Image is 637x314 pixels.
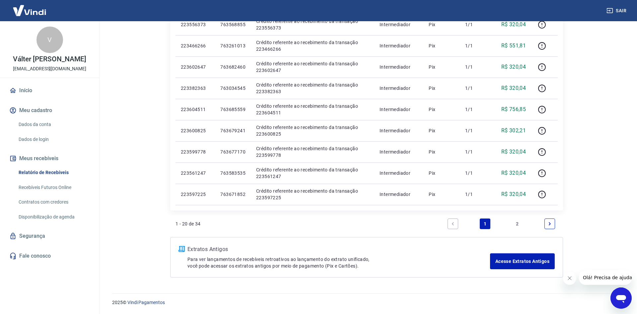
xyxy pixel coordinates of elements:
a: Dados da conta [16,118,91,131]
iframe: Botão para abrir a janela de mensagens [610,287,632,309]
p: Pix [429,191,455,198]
p: 763685559 [220,106,246,113]
p: Pix [429,64,455,70]
p: 223466266 [181,42,210,49]
p: R$ 320,04 [501,63,526,71]
p: R$ 320,04 [501,148,526,156]
p: 763261013 [220,42,246,49]
p: Crédito referente ao recebimento da transação 223604511 [256,103,369,116]
a: Previous page [448,219,458,229]
p: Crédito referente ao recebimento da transação 223466266 [256,39,369,52]
a: Disponibilização de agenda [16,210,91,224]
p: R$ 756,85 [501,105,526,113]
p: Pix [429,21,455,28]
p: Intermediador [380,149,418,155]
p: 1/1 [465,127,485,134]
a: Fale conosco [8,249,91,263]
p: Crédito referente ao recebimento da transação 223556373 [256,18,369,31]
p: 1/1 [465,149,485,155]
p: Intermediador [380,191,418,198]
p: Intermediador [380,21,418,28]
p: 1/1 [465,85,485,92]
button: Sair [605,5,629,17]
a: Segurança [8,229,91,243]
p: Crédito referente ao recebimento da transação 223599778 [256,145,369,158]
img: ícone [178,246,185,252]
p: R$ 320,04 [501,21,526,29]
p: 1/1 [465,64,485,70]
a: Page 2 [512,219,523,229]
p: 223600825 [181,127,210,134]
p: 1/1 [465,106,485,113]
p: Crédito referente ao recebimento da transação 223602647 [256,60,369,74]
p: Intermediador [380,42,418,49]
p: 223382363 [181,85,210,92]
p: R$ 302,21 [501,127,526,135]
p: Pix [429,127,455,134]
p: 1/1 [465,170,485,176]
a: Início [8,83,91,98]
p: Extratos Antigos [187,245,490,253]
a: Next page [544,219,555,229]
a: Recebíveis Futuros Online [16,181,91,194]
div: V [36,27,63,53]
p: 2025 © [112,299,621,306]
button: Meus recebíveis [8,151,91,166]
p: Pix [429,42,455,49]
p: 1/1 [465,42,485,49]
p: Pix [429,85,455,92]
a: Page 1 is your current page [480,219,490,229]
ul: Pagination [445,216,558,232]
p: R$ 551,81 [501,42,526,50]
span: Olá! Precisa de ajuda? [4,5,56,10]
p: 223556373 [181,21,210,28]
a: Relatório de Recebíveis [16,166,91,179]
a: Dados de login [16,133,91,146]
p: Pix [429,170,455,176]
p: Crédito referente ao recebimento da transação 223600825 [256,124,369,137]
p: 763034545 [220,85,246,92]
p: Crédito referente ao recebimento da transação 223382363 [256,82,369,95]
p: 763671852 [220,191,246,198]
p: 763568855 [220,21,246,28]
button: Meu cadastro [8,103,91,118]
p: Crédito referente ao recebimento da transação 223597225 [256,188,369,201]
p: Pix [429,106,455,113]
p: 763677170 [220,149,246,155]
p: R$ 320,04 [501,84,526,92]
p: 223597225 [181,191,210,198]
p: R$ 320,04 [501,190,526,198]
p: [EMAIL_ADDRESS][DOMAIN_NAME] [13,65,86,72]
p: 1/1 [465,21,485,28]
iframe: Mensagem da empresa [579,270,632,285]
p: 223599778 [181,149,210,155]
p: 223604511 [181,106,210,113]
a: Contratos com credores [16,195,91,209]
p: Crédito referente ao recebimento da transação 223561247 [256,166,369,180]
p: 1/1 [465,191,485,198]
p: R$ 320,04 [501,169,526,177]
img: Vindi [8,0,51,21]
p: 763583535 [220,170,246,176]
p: 223561247 [181,170,210,176]
p: Válter [PERSON_NAME] [13,56,86,63]
p: Intermediador [380,85,418,92]
p: Intermediador [380,106,418,113]
p: 223602647 [181,64,210,70]
p: 1 - 20 de 34 [176,220,201,227]
iframe: Fechar mensagem [563,272,576,285]
p: 763679241 [220,127,246,134]
a: Acesse Extratos Antigos [490,253,555,269]
p: Intermediador [380,170,418,176]
p: Intermediador [380,127,418,134]
p: Intermediador [380,64,418,70]
p: Pix [429,149,455,155]
p: 763682460 [220,64,246,70]
p: Para ver lançamentos de recebíveis retroativos ao lançamento do extrato unificado, você pode aces... [187,256,490,269]
a: Vindi Pagamentos [127,300,165,305]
